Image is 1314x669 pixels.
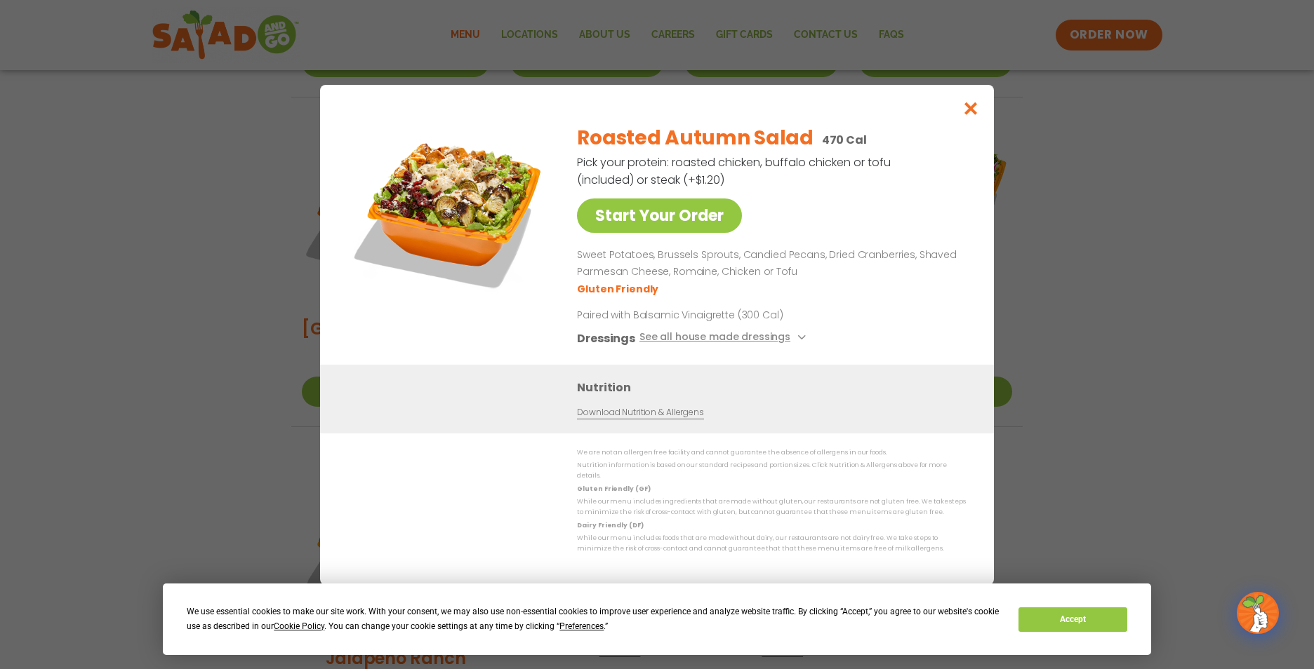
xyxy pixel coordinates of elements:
[577,496,966,518] p: While our menu includes ingredients that are made without gluten, our restaurants are not gluten ...
[577,123,813,153] h2: Roasted Autumn Salad
[187,604,1002,634] div: We use essential cookies to make our site work. With your consent, we may also use non-essential ...
[577,520,643,529] strong: Dairy Friendly (DF)
[577,460,966,482] p: Nutrition information is based on our standard recipes and portion sizes. Click Nutrition & Aller...
[822,131,867,149] p: 470 Cal
[577,307,837,322] p: Paired with Balsamic Vinaigrette (300 Cal)
[577,281,661,296] li: Gluten Friendly
[577,447,966,458] p: We are not an allergen free facility and cannot guarantee the absence of allergens in our foods.
[352,113,548,309] img: Featured product photo for Roasted Autumn Salad
[577,378,973,396] h3: Nutrition
[1018,607,1127,632] button: Accept
[163,583,1151,655] div: Cookie Consent Prompt
[577,247,960,281] p: Sweet Potatoes, Brussels Sprouts, Candied Pecans, Dried Cranberries, Shaved Parmesan Cheese, Roma...
[1238,593,1277,633] img: wpChatIcon
[274,621,324,631] span: Cookie Policy
[577,198,742,233] a: Start Your Order
[639,329,810,346] button: See all house made dressings
[559,621,604,631] span: Preferences
[577,405,703,419] a: Download Nutrition & Allergens
[577,329,635,346] h3: Dressings
[577,533,966,555] p: While our menu includes foods that are made without dairy, our restaurants are not dairy free. We...
[577,154,893,189] p: Pick your protein: roasted chicken, buffalo chicken or tofu (included) or steak (+$1.20)
[577,484,650,492] strong: Gluten Friendly (GF)
[948,85,994,132] button: Close modal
